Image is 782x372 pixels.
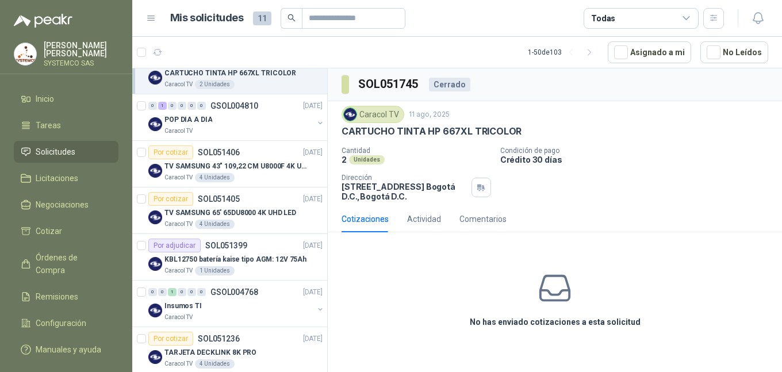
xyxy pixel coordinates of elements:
[164,266,193,275] p: Caracol TV
[14,339,118,361] a: Manuales y ayuda
[164,359,193,369] p: Caracol TV
[303,147,323,158] p: [DATE]
[164,126,193,136] p: Caracol TV
[168,288,177,296] div: 1
[148,99,325,136] a: 0 1 0 0 0 0 GSOL004810[DATE] Company LogoPOP DIA A DIACaracol TV
[500,147,777,155] p: Condición de pago
[459,213,507,225] div: Comentarios
[148,102,157,110] div: 0
[253,11,271,25] span: 11
[409,109,450,120] p: 11 ago, 2025
[195,266,235,275] div: 1 Unidades
[148,257,162,271] img: Company Logo
[36,317,86,329] span: Configuración
[358,75,420,93] h3: SOL051745
[303,101,323,112] p: [DATE]
[14,286,118,308] a: Remisiones
[132,141,327,187] a: Por cotizarSOL051406[DATE] Company LogoTV SAMSUNG 43" 109,22 CM U8000F 4K UHDCaracol TV4 Unidades
[342,213,389,225] div: Cotizaciones
[158,288,167,296] div: 0
[205,241,247,250] p: SOL051399
[164,254,306,265] p: KBL12750 batería kaise tipo AGM: 12V 75Ah
[36,145,75,158] span: Solicitudes
[14,220,118,242] a: Cotizar
[342,125,522,137] p: CARTUCHO TINTA HP 667XL TRICOLOR
[14,247,118,281] a: Órdenes de Compra
[429,78,470,91] div: Cerrado
[303,194,323,205] p: [DATE]
[132,187,327,234] a: Por cotizarSOL051405[DATE] Company LogoTV SAMSUNG 65' 65DU8000 4K UHD LEDCaracol TV4 Unidades
[36,198,89,211] span: Negociaciones
[164,68,296,79] p: CARTUCHO TINTA HP 667XL TRICOLOR
[14,167,118,189] a: Licitaciones
[168,102,177,110] div: 0
[164,313,193,322] p: Caracol TV
[148,332,193,346] div: Por cotizar
[470,316,641,328] h3: No has enviado cotizaciones a esta solicitud
[148,192,193,206] div: Por cotizar
[14,14,72,28] img: Logo peakr
[164,347,256,358] p: TARJETA DECKLINK 8K PRO
[178,288,186,296] div: 0
[164,161,308,172] p: TV SAMSUNG 43" 109,22 CM U8000F 4K UHD
[148,285,325,322] a: 0 0 1 0 0 0 GSOL004768[DATE] Company LogoInsumos TICaracol TV
[36,343,101,356] span: Manuales y ayuda
[198,195,240,203] p: SOL051405
[608,41,691,63] button: Asignado a mi
[14,114,118,136] a: Tareas
[170,10,244,26] h1: Mis solicitudes
[195,220,235,229] div: 4 Unidades
[700,41,768,63] button: No Leídos
[164,220,193,229] p: Caracol TV
[14,312,118,334] a: Configuración
[198,335,240,343] p: SOL051236
[342,147,491,155] p: Cantidad
[14,88,118,110] a: Inicio
[303,333,323,344] p: [DATE]
[164,208,296,218] p: TV SAMSUNG 65' 65DU8000 4K UHD LED
[197,102,206,110] div: 0
[148,145,193,159] div: Por cotizar
[287,14,296,22] span: search
[528,43,599,62] div: 1 - 50 de 103
[44,41,118,57] p: [PERSON_NAME] [PERSON_NAME]
[210,102,258,110] p: GSOL004810
[148,71,162,85] img: Company Logo
[303,240,323,251] p: [DATE]
[349,155,385,164] div: Unidades
[14,194,118,216] a: Negociaciones
[344,108,356,121] img: Company Logo
[342,155,347,164] p: 2
[342,174,467,182] p: Dirección
[178,102,186,110] div: 0
[148,164,162,178] img: Company Logo
[36,172,78,185] span: Licitaciones
[148,117,162,131] img: Company Logo
[198,148,240,156] p: SOL051406
[148,350,162,364] img: Company Logo
[14,141,118,163] a: Solicitudes
[164,301,202,312] p: Insumos TI
[36,251,108,277] span: Órdenes de Compra
[148,304,162,317] img: Company Logo
[342,182,467,201] p: [STREET_ADDRESS] Bogotá D.C. , Bogotá D.C.
[187,102,196,110] div: 0
[36,290,78,303] span: Remisiones
[36,225,62,237] span: Cotizar
[210,288,258,296] p: GSOL004768
[407,213,441,225] div: Actividad
[164,173,193,182] p: Caracol TV
[164,80,193,89] p: Caracol TV
[187,288,196,296] div: 0
[132,234,327,281] a: Por adjudicarSOL051399[DATE] Company LogoKBL12750 batería kaise tipo AGM: 12V 75AhCaracol TV1 Uni...
[195,359,235,369] div: 4 Unidades
[197,288,206,296] div: 0
[500,155,777,164] p: Crédito 30 días
[148,210,162,224] img: Company Logo
[342,106,404,123] div: Caracol TV
[158,102,167,110] div: 1
[148,239,201,252] div: Por adjudicar
[132,48,327,94] a: CerradoSOL051745[DATE] Company LogoCARTUCHO TINTA HP 667XL TRICOLORCaracol TV2 Unidades
[591,12,615,25] div: Todas
[14,43,36,65] img: Company Logo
